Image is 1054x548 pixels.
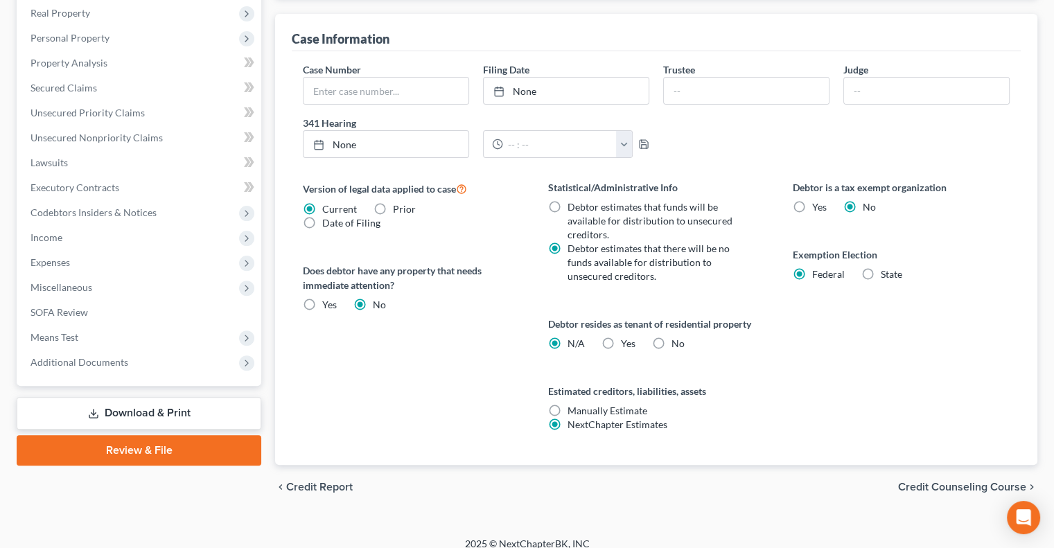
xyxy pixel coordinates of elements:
a: Unsecured Nonpriority Claims [19,125,261,150]
span: Executory Contracts [30,182,119,193]
span: No [373,299,386,310]
span: NextChapter Estimates [568,418,667,430]
input: -- : -- [503,131,616,157]
a: Secured Claims [19,76,261,100]
span: Debtor estimates that funds will be available for distribution to unsecured creditors. [568,201,732,240]
a: Download & Print [17,397,261,430]
span: Yes [322,299,337,310]
input: -- [664,78,829,104]
a: Review & File [17,435,261,466]
span: Current [322,203,357,215]
i: chevron_left [275,481,286,493]
a: None [484,78,649,104]
span: Income [30,231,62,243]
span: Unsecured Nonpriority Claims [30,132,163,143]
span: Real Property [30,7,90,19]
span: State [881,268,902,280]
span: Unsecured Priority Claims [30,107,145,118]
span: Lawsuits [30,157,68,168]
label: Estimated creditors, liabilities, assets [548,384,765,398]
label: Debtor is a tax exempt organization [793,180,1010,195]
span: Yes [812,201,827,213]
span: Codebtors Insiders & Notices [30,206,157,218]
span: Means Test [30,331,78,343]
span: Personal Property [30,32,109,44]
a: Executory Contracts [19,175,261,200]
i: chevron_right [1026,481,1037,493]
a: SOFA Review [19,300,261,325]
div: Case Information [292,30,389,47]
a: Property Analysis [19,51,261,76]
span: Additional Documents [30,356,128,368]
span: No [863,201,876,213]
span: Expenses [30,256,70,268]
span: Credit Report [286,481,353,493]
label: Judge [843,62,868,77]
label: Does debtor have any property that needs immediate attention? [303,263,520,292]
a: None [304,131,468,157]
label: 341 Hearing [296,116,656,130]
button: Credit Counseling Course chevron_right [898,481,1037,493]
label: Trustee [663,62,695,77]
label: Case Number [303,62,361,77]
span: Credit Counseling Course [898,481,1026,493]
input: Enter case number... [304,78,468,104]
label: Exemption Election [793,247,1010,262]
span: Miscellaneous [30,281,92,293]
button: chevron_left Credit Report [275,481,353,493]
label: Statistical/Administrative Info [548,180,765,195]
span: Date of Filing [322,217,380,229]
div: Open Intercom Messenger [1007,501,1040,534]
input: -- [844,78,1009,104]
span: Debtor estimates that there will be no funds available for distribution to unsecured creditors. [568,242,730,282]
span: Property Analysis [30,57,107,69]
span: N/A [568,337,585,349]
a: Lawsuits [19,150,261,175]
span: SOFA Review [30,306,88,318]
span: Prior [393,203,416,215]
a: Unsecured Priority Claims [19,100,261,125]
label: Debtor resides as tenant of residential property [548,317,765,331]
span: No [671,337,685,349]
span: Yes [621,337,635,349]
span: Federal [812,268,845,280]
span: Secured Claims [30,82,97,94]
label: Filing Date [483,62,529,77]
span: Manually Estimate [568,405,647,416]
label: Version of legal data applied to case [303,180,520,197]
